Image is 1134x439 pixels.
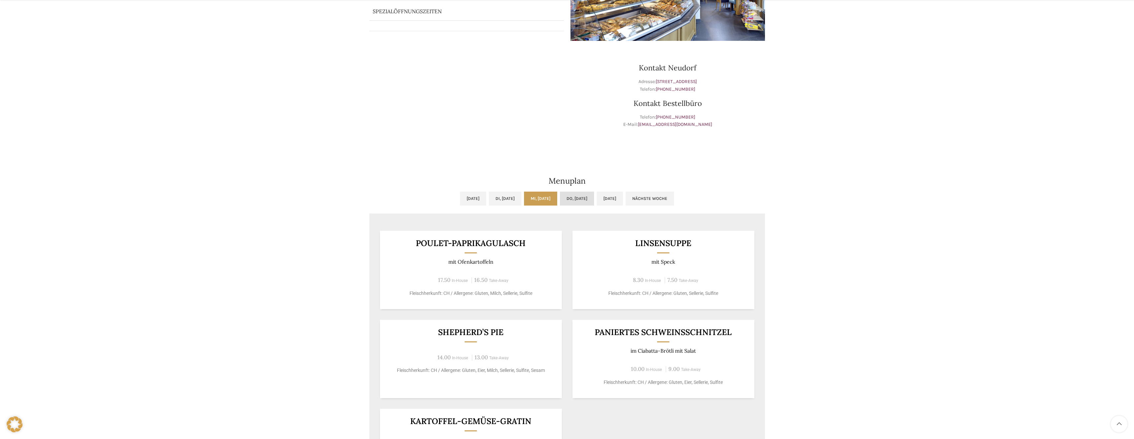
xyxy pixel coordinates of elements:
[633,276,643,284] span: 8.30
[369,47,564,147] iframe: schwyter martinsbruggstrasse
[388,290,554,297] p: Fleischherkunft: CH / Allergene: Gluten, Milch, Sellerie, Sulfite
[667,276,677,284] span: 7.50
[489,278,508,283] span: Take-Away
[560,192,594,206] a: Do, [DATE]
[489,192,521,206] a: Di, [DATE]
[570,78,765,93] p: Adresse: Telefon:
[437,354,451,361] span: 14.00
[489,356,509,360] span: Take-Away
[580,379,746,386] p: Fleischherkunft: CH / Allergene: Gluten, Eier, Sellerie, Sulfite
[645,278,661,283] span: In-House
[580,348,746,354] p: im Ciabatta-Brötli mit Salat
[570,100,765,107] h3: Kontakt Bestellbüro
[580,259,746,265] p: mit Speck
[388,367,554,374] p: Fleischherkunft: CH / Allergene: Gluten, Eier, Milch, Sellerie, Sulfite, Sesam
[646,367,662,372] span: In-House
[681,367,701,372] span: Take-Away
[656,114,695,120] a: [PHONE_NUMBER]
[638,122,712,127] a: [EMAIL_ADDRESS][DOMAIN_NAME]
[679,278,698,283] span: Take-Away
[656,86,695,92] a: [PHONE_NUMBER]
[452,278,468,283] span: In-House
[474,276,488,284] span: 16.50
[524,192,557,206] a: Mi, [DATE]
[388,328,554,336] h3: Shepherd’s Pie
[580,290,746,297] p: Fleischherkunft: CH / Allergene: Gluten, Sellerie, Sulfite
[460,192,486,206] a: [DATE]
[626,192,674,206] a: Nächste Woche
[369,177,765,185] h2: Menuplan
[570,114,765,129] p: Telefon: E-Mail:
[656,79,697,84] a: [STREET_ADDRESS]
[1111,416,1127,432] a: Scroll to top button
[388,259,554,265] p: mit Ofenkartoffeln
[597,192,623,206] a: [DATE]
[631,365,644,373] span: 10.00
[668,365,680,373] span: 9.00
[373,8,542,15] p: Spezialöffnungszeiten
[388,239,554,247] h3: Poulet-Paprikagulasch
[580,328,746,336] h3: Paniertes Schweinsschnitzel
[475,354,488,361] span: 13.00
[570,64,765,71] h3: Kontakt Neudorf
[438,276,450,284] span: 17.50
[388,417,554,425] h3: Kartoffel-Gemüse-Gratin
[580,239,746,247] h3: Linsensuppe
[452,356,468,360] span: In-House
